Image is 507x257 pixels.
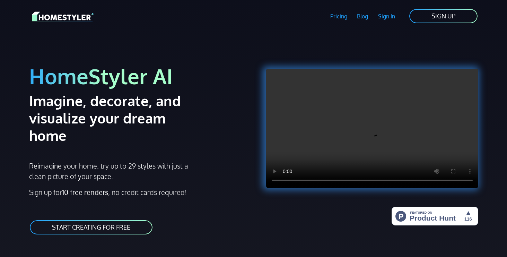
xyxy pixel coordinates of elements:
[62,188,108,197] strong: 10 free renders
[29,187,250,197] p: Sign up for , no credit cards required!
[409,8,478,24] a: SIGN UP
[29,220,153,235] a: START CREATING FOR FREE
[29,92,206,144] h2: Imagine, decorate, and visualize your dream home
[352,8,373,24] a: Blog
[32,10,94,23] img: HomeStyler AI logo
[29,161,194,181] p: Reimagine your home: try up to 29 styles with just a clean picture of your space.
[392,207,478,225] img: HomeStyler AI - Interior Design Made Easy: One Click to Your Dream Home | Product Hunt
[29,63,250,89] h1: HomeStyler AI
[325,8,352,24] a: Pricing
[373,8,400,24] a: Sign In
